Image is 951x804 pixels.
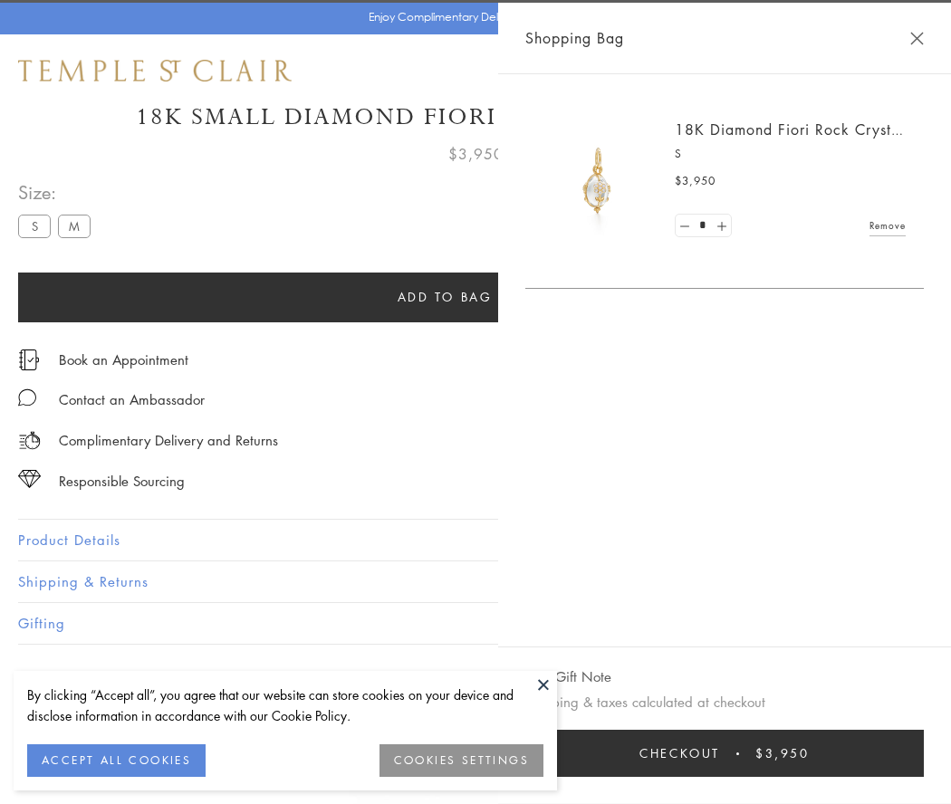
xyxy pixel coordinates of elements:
span: Add to bag [398,287,493,307]
a: Set quantity to 2 [712,215,730,237]
span: $3,950 [755,743,810,763]
img: icon_appointment.svg [18,349,40,370]
img: MessageIcon-01_2.svg [18,388,36,407]
img: P51889-E11FIORI [543,127,652,235]
button: Close Shopping Bag [910,32,924,45]
a: Book an Appointment [59,349,188,369]
span: Checkout [639,743,720,763]
img: Temple St. Clair [18,60,292,81]
button: Checkout $3,950 [525,730,924,777]
p: S [675,145,906,163]
span: $3,950 [675,172,716,190]
img: icon_sourcing.svg [18,470,41,488]
div: Responsible Sourcing [59,470,185,493]
label: S [18,215,51,237]
a: Set quantity to 0 [676,215,694,237]
button: COOKIES SETTINGS [379,744,543,777]
div: Contact an Ambassador [59,388,205,411]
span: Shopping Bag [525,26,624,50]
button: Add Gift Note [525,665,611,688]
button: Shipping & Returns [18,561,933,602]
label: M [58,215,91,237]
span: Size: [18,177,98,207]
span: $3,950 [448,142,504,166]
button: Gifting [18,603,933,644]
a: Remove [869,215,906,235]
button: Product Details [18,520,933,560]
p: Enjoy Complimentary Delivery & Returns [369,8,574,26]
button: Add to bag [18,273,871,322]
h1: 18K Small Diamond Fiori Rock Crystal Amulet [18,101,933,133]
p: Shipping & taxes calculated at checkout [525,691,924,713]
div: By clicking “Accept all”, you agree that our website can store cookies on your device and disclos... [27,684,543,726]
button: ACCEPT ALL COOKIES [27,744,206,777]
p: Complimentary Delivery and Returns [59,429,278,452]
img: icon_delivery.svg [18,429,41,452]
